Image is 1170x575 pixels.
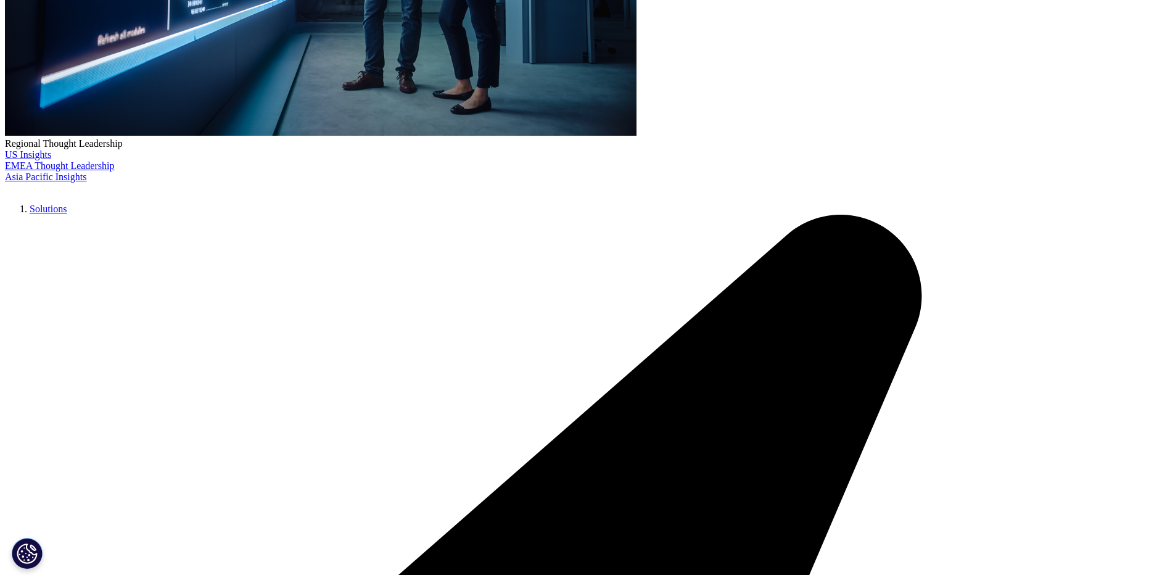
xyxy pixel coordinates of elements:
[5,172,86,182] a: Asia Pacific Insights
[12,538,43,569] button: Cookies Settings
[5,138,1165,149] div: Regional Thought Leadership
[5,160,114,171] a: EMEA Thought Leadership
[30,204,67,214] a: Solutions
[5,149,51,160] a: US Insights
